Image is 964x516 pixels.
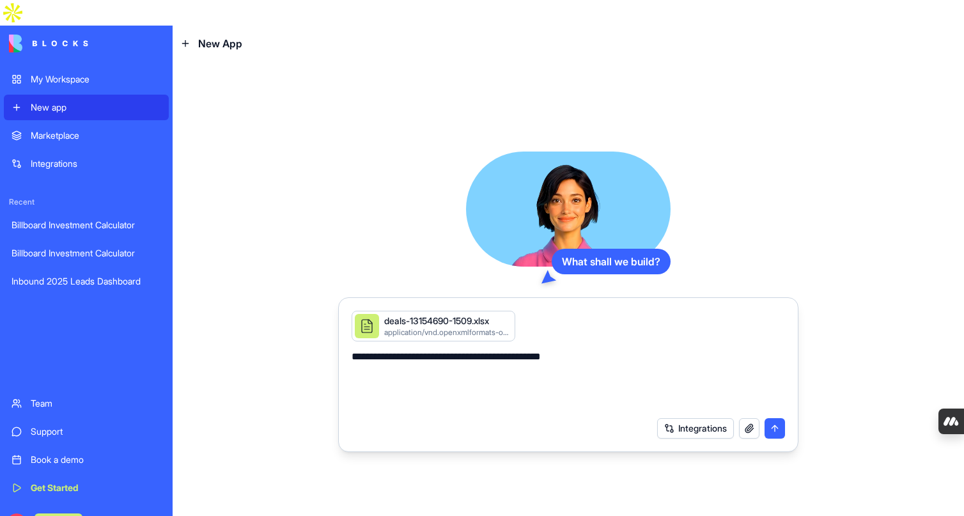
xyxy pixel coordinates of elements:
[31,129,161,142] div: Marketplace
[552,249,671,274] div: What shall we build?
[4,123,169,148] a: Marketplace
[4,269,169,294] a: Inbound 2025 Leads Dashboard
[4,197,169,207] span: Recent
[384,315,509,327] div: deals-13154690-1509.xlsx
[4,447,169,473] a: Book a demo
[12,275,161,288] div: Inbound 2025 Leads Dashboard
[31,397,161,410] div: Team
[4,419,169,444] a: Support
[4,240,169,266] a: Billboard Investment Calculator
[4,391,169,416] a: Team
[4,66,169,92] a: My Workspace
[31,425,161,438] div: Support
[4,95,169,120] a: New app
[9,35,88,52] img: logo
[31,73,161,86] div: My Workspace
[4,151,169,176] a: Integrations
[384,327,509,338] div: application/vnd.openxmlformats-officedocument.spreadsheetml.sheet
[4,475,169,501] a: Get Started
[198,36,242,51] span: New App
[31,101,161,114] div: New app
[12,219,161,231] div: Billboard Investment Calculator
[31,481,161,494] div: Get Started
[31,157,161,170] div: Integrations
[31,453,161,466] div: Book a demo
[12,247,161,260] div: Billboard Investment Calculator
[657,418,734,439] button: Integrations
[4,212,169,238] a: Billboard Investment Calculator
